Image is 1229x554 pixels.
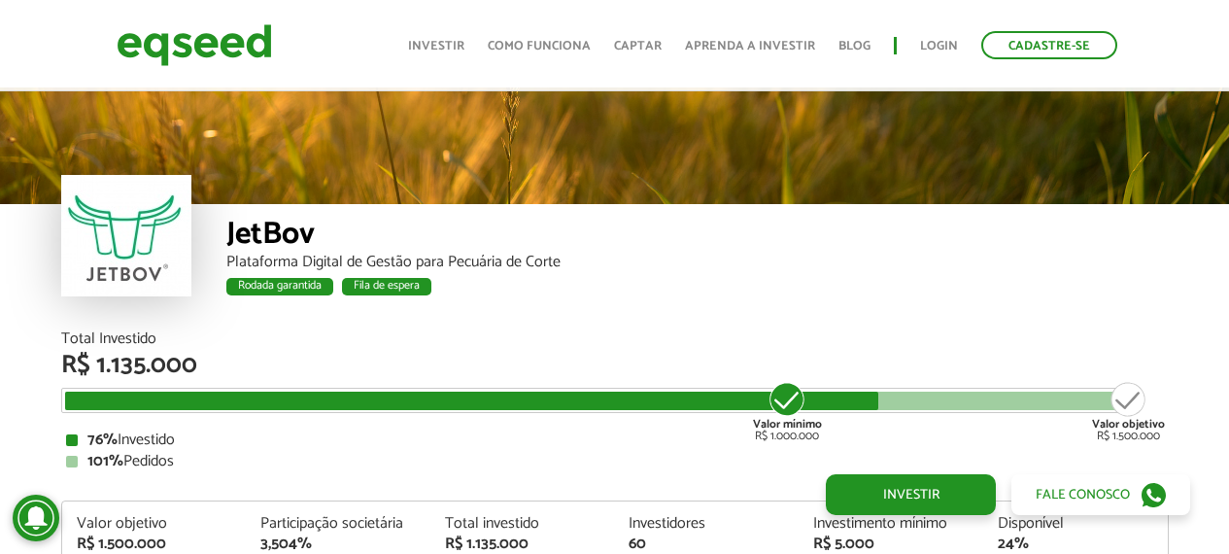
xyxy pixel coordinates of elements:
a: Login [920,40,958,52]
a: Investir [408,40,464,52]
a: Blog [838,40,871,52]
a: Investir [826,474,996,515]
strong: 76% [87,427,118,453]
strong: Valor mínimo [753,415,822,433]
img: EqSeed [117,19,272,71]
a: Aprenda a investir [685,40,815,52]
div: Disponível [998,516,1153,532]
a: Fale conosco [1011,474,1190,515]
div: Total investido [445,516,600,532]
div: Participação societária [260,516,416,532]
a: Cadastre-se [981,31,1117,59]
div: 3,504% [260,537,416,552]
div: R$ 1.135.000 [445,537,600,552]
div: Investido [66,433,1164,448]
div: Rodada garantida [226,278,333,295]
div: R$ 1.000.000 [751,380,824,442]
a: Captar [614,40,662,52]
div: Total Investido [61,331,1169,347]
div: Plataforma Digital de Gestão para Pecuária de Corte [226,255,1169,270]
div: Valor objetivo [77,516,232,532]
div: Fila de espera [342,278,431,295]
div: 60 [629,537,784,552]
div: Investidores [629,516,784,532]
div: R$ 1.500.000 [1092,380,1165,442]
div: Pedidos [66,454,1164,469]
div: R$ 1.135.000 [61,353,1169,378]
div: JetBov [226,219,1169,255]
div: R$ 1.500.000 [77,537,232,552]
strong: Valor objetivo [1092,415,1165,433]
strong: 101% [87,448,123,474]
a: Como funciona [488,40,591,52]
div: 24% [998,537,1153,552]
div: R$ 5.000 [813,537,969,552]
div: Investimento mínimo [813,516,969,532]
